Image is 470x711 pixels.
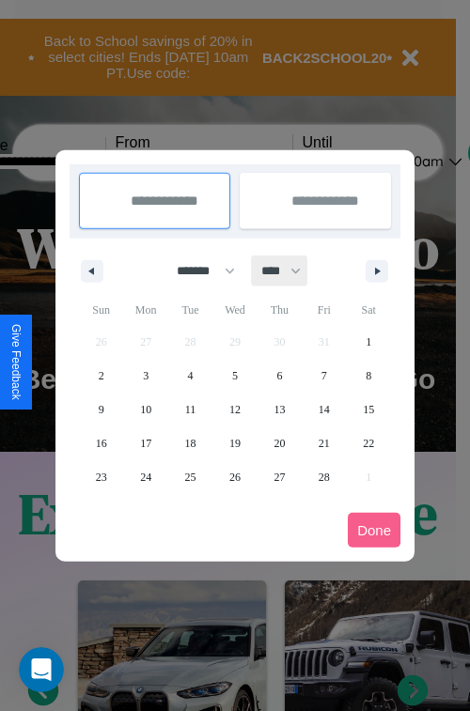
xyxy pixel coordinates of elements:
[258,359,302,393] button: 6
[168,426,212,460] button: 18
[229,393,241,426] span: 12
[168,460,212,494] button: 25
[347,359,391,393] button: 8
[232,359,238,393] span: 5
[229,460,241,494] span: 26
[319,393,330,426] span: 14
[302,295,346,325] span: Fri
[123,460,167,494] button: 24
[79,426,123,460] button: 16
[123,393,167,426] button: 10
[366,325,371,359] span: 1
[168,359,212,393] button: 4
[212,426,257,460] button: 19
[79,393,123,426] button: 9
[140,460,151,494] span: 24
[258,460,302,494] button: 27
[319,460,330,494] span: 28
[302,393,346,426] button: 14
[99,393,104,426] span: 9
[348,513,400,548] button: Done
[347,325,391,359] button: 1
[99,359,104,393] span: 2
[274,460,285,494] span: 27
[168,295,212,325] span: Tue
[123,426,167,460] button: 17
[302,426,346,460] button: 21
[212,359,257,393] button: 5
[319,426,330,460] span: 21
[79,359,123,393] button: 2
[96,426,107,460] span: 16
[9,324,23,400] div: Give Feedback
[188,359,194,393] span: 4
[363,426,374,460] span: 22
[347,295,391,325] span: Sat
[19,647,64,692] iframe: Intercom live chat
[212,393,257,426] button: 12
[96,460,107,494] span: 23
[212,460,257,494] button: 26
[321,359,327,393] span: 7
[140,393,151,426] span: 10
[185,460,196,494] span: 25
[185,426,196,460] span: 18
[302,359,346,393] button: 7
[79,295,123,325] span: Sun
[302,460,346,494] button: 28
[123,359,167,393] button: 3
[274,426,285,460] span: 20
[276,359,282,393] span: 6
[79,460,123,494] button: 23
[229,426,241,460] span: 19
[258,426,302,460] button: 20
[347,393,391,426] button: 15
[258,393,302,426] button: 13
[366,359,371,393] span: 8
[185,393,196,426] span: 11
[347,426,391,460] button: 22
[143,359,149,393] span: 3
[140,426,151,460] span: 17
[274,393,285,426] span: 13
[168,393,212,426] button: 11
[363,393,374,426] span: 15
[212,295,257,325] span: Wed
[258,295,302,325] span: Thu
[123,295,167,325] span: Mon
